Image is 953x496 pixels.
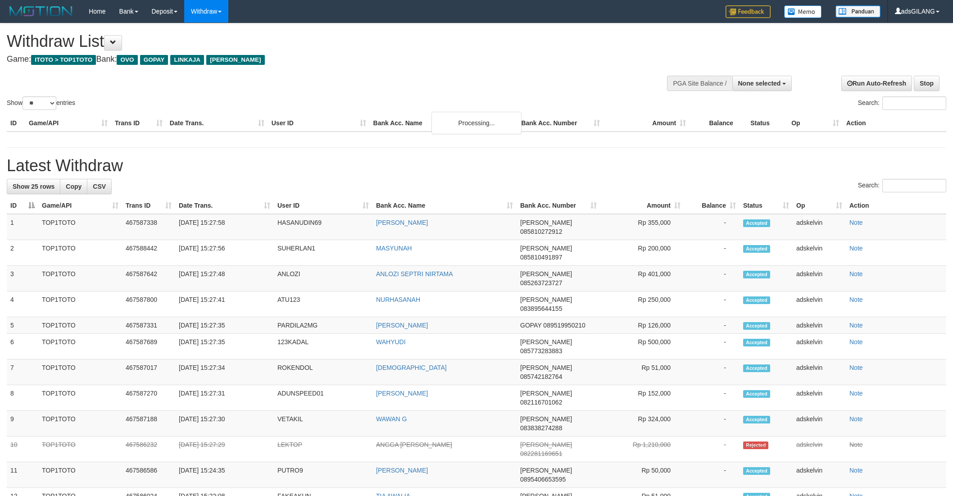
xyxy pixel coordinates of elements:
[849,441,863,448] a: Note
[376,467,428,474] a: [PERSON_NAME]
[784,5,822,18] img: Button%20Memo.svg
[849,415,863,423] a: Note
[38,317,122,334] td: TOP1TOTO
[520,322,541,329] span: GOPAY
[122,411,175,437] td: 467587188
[93,183,106,190] span: CSV
[122,462,175,488] td: 467586586
[793,291,846,317] td: adskelvin
[520,390,572,397] span: [PERSON_NAME]
[7,5,75,18] img: MOTION_logo.png
[793,214,846,240] td: adskelvin
[600,291,684,317] td: Rp 250,000
[7,266,38,291] td: 3
[600,359,684,385] td: Rp 51,000
[846,197,946,214] th: Action
[743,245,770,253] span: Accepted
[684,462,740,488] td: -
[117,55,137,65] span: OVO
[274,462,372,488] td: PUTRO9
[743,441,768,449] span: Rejected
[858,96,946,110] label: Search:
[175,240,274,266] td: [DATE] 15:27:56
[175,437,274,462] td: [DATE] 15:27:29
[520,441,572,448] span: [PERSON_NAME]
[122,214,175,240] td: 467587338
[604,115,690,132] th: Amount
[684,411,740,437] td: -
[849,322,863,329] a: Note
[517,197,600,214] th: Bank Acc. Number: activate to sort column ascending
[122,266,175,291] td: 467587642
[170,55,204,65] span: LINKAJA
[38,291,122,317] td: TOP1TOTO
[882,179,946,192] input: Search:
[7,115,25,132] th: ID
[122,334,175,359] td: 467587689
[843,115,946,132] th: Action
[166,115,268,132] th: Date Trans.
[38,437,122,462] td: TOP1TOTO
[520,254,562,261] span: Copy 085810491897 to clipboard
[7,334,38,359] td: 6
[175,266,274,291] td: [DATE] 15:27:48
[122,359,175,385] td: 467587017
[684,240,740,266] td: -
[793,462,846,488] td: adskelvin
[7,385,38,411] td: 8
[122,437,175,462] td: 467586232
[376,219,428,226] a: [PERSON_NAME]
[7,197,38,214] th: ID: activate to sort column descending
[38,359,122,385] td: TOP1TOTO
[175,359,274,385] td: [DATE] 15:27:34
[376,296,420,303] a: NURHASANAH
[7,32,626,50] h1: Withdraw List
[600,437,684,462] td: Rp 1,210,000
[274,334,372,359] td: 123KADAL
[7,55,626,64] h4: Game: Bank:
[684,317,740,334] td: -
[684,359,740,385] td: -
[274,266,372,291] td: ANLOZI
[520,467,572,474] span: [PERSON_NAME]
[376,415,407,423] a: WAWAN G
[793,359,846,385] td: adskelvin
[175,317,274,334] td: [DATE] 15:27:35
[274,437,372,462] td: LEKTOP
[520,399,562,406] span: Copy 082116701062 to clipboard
[517,115,604,132] th: Bank Acc. Number
[7,240,38,266] td: 2
[140,55,168,65] span: GOPAY
[520,296,572,303] span: [PERSON_NAME]
[7,462,38,488] td: 11
[122,197,175,214] th: Trans ID: activate to sort column ascending
[849,296,863,303] a: Note
[122,240,175,266] td: 467588442
[60,179,87,194] a: Copy
[175,385,274,411] td: [DATE] 15:27:31
[914,76,939,91] a: Stop
[849,467,863,474] a: Note
[7,179,60,194] a: Show 25 rows
[520,338,572,346] span: [PERSON_NAME]
[600,317,684,334] td: Rp 126,000
[38,240,122,266] td: TOP1TOTO
[740,197,793,214] th: Status: activate to sort column ascending
[684,214,740,240] td: -
[376,441,452,448] a: ANGGA [PERSON_NAME]
[520,415,572,423] span: [PERSON_NAME]
[600,214,684,240] td: Rp 355,000
[520,450,562,457] span: Copy 082281169651 to clipboard
[684,266,740,291] td: -
[274,240,372,266] td: SUHERLAN1
[849,338,863,346] a: Note
[793,437,846,462] td: adskelvin
[38,462,122,488] td: TOP1TOTO
[23,96,56,110] select: Showentries
[431,112,522,134] div: Processing...
[667,76,732,91] div: PGA Site Balance /
[38,334,122,359] td: TOP1TOTO
[376,390,428,397] a: [PERSON_NAME]
[376,245,412,252] a: MASYUNAH
[7,317,38,334] td: 5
